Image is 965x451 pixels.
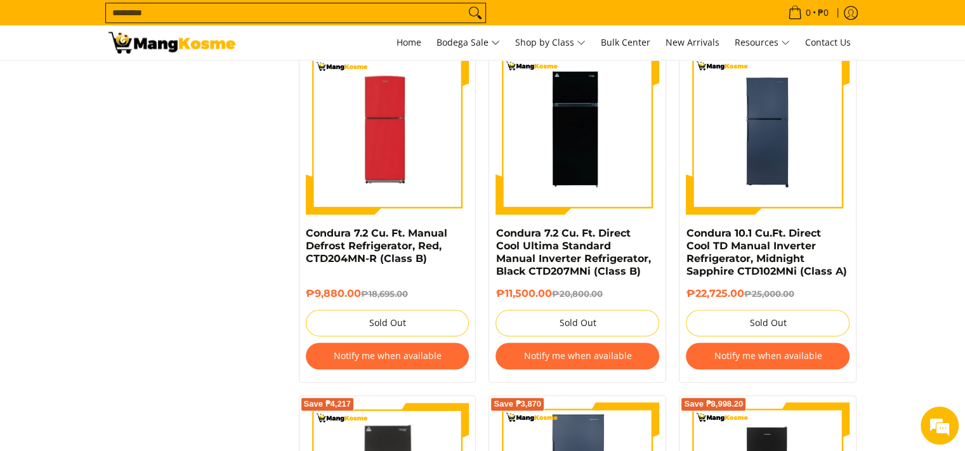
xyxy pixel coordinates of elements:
button: Sold Out [306,310,469,336]
a: Shop by Class [509,25,592,60]
h6: ₱11,500.00 [496,287,659,300]
a: Condura 7.2 Cu. Ft. Manual Defrost Refrigerator, Red, CTD204MN-R (Class B) [306,227,447,265]
span: • [784,6,832,20]
span: 0 [804,8,813,17]
a: Bulk Center [594,25,657,60]
button: Notify me when available [306,343,469,369]
span: Contact Us [805,36,851,48]
a: Condura 10.1 Cu.Ft. Direct Cool TD Manual Inverter Refrigerator, Midnight Sapphire CTD102MNi (Cla... [686,227,846,277]
a: Contact Us [799,25,857,60]
del: ₱20,800.00 [551,289,602,299]
span: Shop by Class [515,35,586,51]
h6: ₱9,880.00 [306,287,469,300]
a: Condura 7.2 Cu. Ft. Direct Cool Ultima Standard Manual Inverter Refrigerator, Black CTD207MNi (Cl... [496,227,650,277]
span: New Arrivals [666,36,719,48]
a: New Arrivals [659,25,726,60]
del: ₱25,000.00 [744,289,794,299]
span: Resources [735,35,790,51]
textarea: Type your message and hit 'Enter' [6,309,242,353]
a: Home [390,25,428,60]
img: Bodega Sale Refrigerator l Mang Kosme: Home Appliances Warehouse Sale Two Door [108,32,235,53]
span: We're online! [74,141,175,269]
div: Chat with us now [66,71,213,88]
a: Bodega Sale [430,25,506,60]
h6: ₱22,725.00 [686,287,850,300]
span: Save ₱8,998.20 [684,400,743,408]
span: Bulk Center [601,36,650,48]
span: Bodega Sale [437,35,500,51]
span: ₱0 [816,8,830,17]
button: Notify me when available [496,343,659,369]
img: Condura 7.2 Cu. Ft. Manual Defrost Refrigerator, Red, CTD204MN-R (Class B) [306,51,469,214]
img: Condura 7.2 Cu. Ft. Direct Cool Ultima Standard Manual Inverter Refrigerator, Black CTD207MNi (Cl... [496,51,659,214]
div: Minimize live chat window [208,6,239,37]
img: condura-10..cubic-feet-two-door-manual-inverter-ref-midnight-sapphire-CTD102MNi-full-view-mang-kosme [686,53,850,212]
button: Notify me when available [686,343,850,369]
button: Sold Out [686,310,850,336]
del: ₱18,695.00 [361,289,408,299]
a: Resources [728,25,796,60]
span: Save ₱3,870 [494,400,541,408]
button: Sold Out [496,310,659,336]
span: Home [397,36,421,48]
span: Save ₱4,217 [304,400,351,408]
nav: Main Menu [248,25,857,60]
button: Search [465,3,485,22]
